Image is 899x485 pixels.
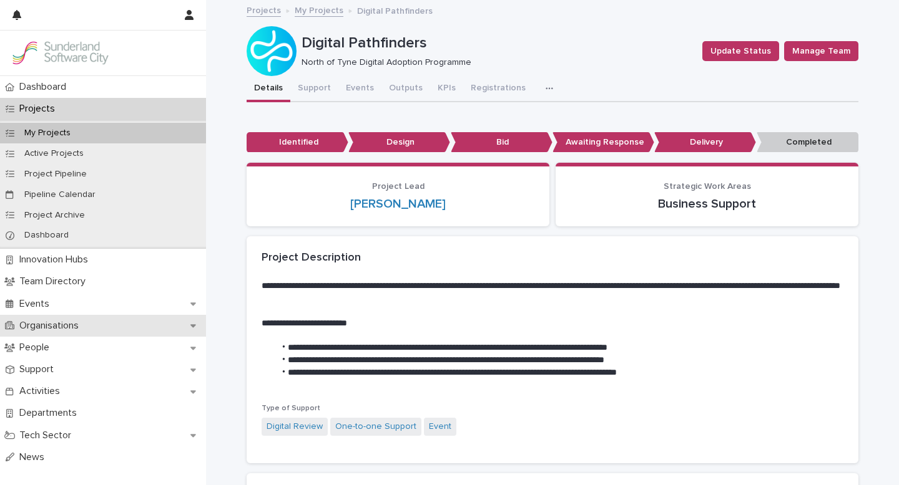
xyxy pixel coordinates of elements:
p: Identified [247,132,348,153]
span: Update Status [710,45,771,57]
span: Project Lead [372,182,425,191]
p: Bid [451,132,553,153]
p: Events [14,298,59,310]
p: Delivery [654,132,756,153]
p: My Projects [14,128,81,138]
button: Manage Team [784,41,858,61]
p: Tech Sector [14,430,81,441]
span: Type of Support [262,405,320,412]
p: Awaiting Response [553,132,654,153]
h2: Project Description [262,251,361,265]
p: People [14,342,59,353]
a: Projects [247,2,281,17]
p: Team Directory [14,276,96,287]
a: Event [429,420,451,433]
p: Business Support [571,196,843,211]
button: Update Status [702,41,779,61]
p: Design [348,132,450,153]
p: Project Archive [14,210,95,221]
p: News [14,451,54,463]
p: Dashboard [14,81,76,93]
a: My Projects [295,2,343,17]
p: Support [14,363,64,375]
p: Projects [14,103,65,115]
a: [PERSON_NAME] [350,196,446,211]
p: Organisations [14,320,89,332]
button: Registrations [463,76,533,102]
p: Activities [14,385,70,397]
button: Events [338,76,381,102]
img: Kay6KQejSz2FjblR6DWv [10,41,110,65]
span: Strategic Work Areas [664,182,751,191]
p: Innovation Hubs [14,254,98,266]
p: Digital Pathfinders [357,3,433,17]
button: Details [247,76,290,102]
p: North of Tyne Digital Adoption Programme [302,57,687,68]
p: Departments [14,407,87,419]
a: Digital Review [267,420,323,433]
p: Dashboard [14,230,79,241]
p: Project Pipeline [14,169,97,180]
a: One-to-one Support [335,420,416,433]
button: Support [290,76,338,102]
span: Manage Team [792,45,850,57]
p: Pipeline Calendar [14,190,106,200]
p: Digital Pathfinders [302,34,692,52]
button: KPIs [430,76,463,102]
p: Active Projects [14,148,94,159]
p: Completed [757,132,858,153]
button: Outputs [381,76,430,102]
